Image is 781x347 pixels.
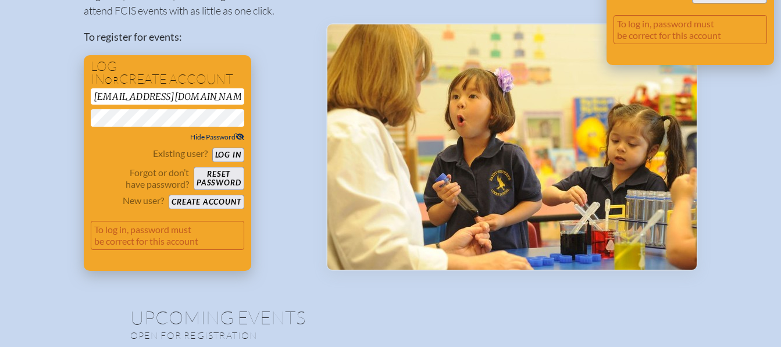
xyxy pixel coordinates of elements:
img: Events [327,24,697,270]
button: Log in [212,148,244,162]
button: Create account [169,195,244,209]
span: Hide Password [190,133,244,141]
p: To log in, password must be correct for this account [614,15,767,44]
span: or [105,74,119,86]
p: Open for registration [130,330,437,341]
input: Email [91,88,244,105]
p: To log in, password must be correct for this account [91,221,244,250]
button: Resetpassword [194,167,244,190]
p: To register for events: [84,29,308,45]
p: Forgot or don’t have password? [91,167,190,190]
h1: Log in create account [91,60,244,86]
p: Existing user? [153,148,208,159]
p: New user? [123,195,164,206]
h1: Upcoming Events [130,308,651,327]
